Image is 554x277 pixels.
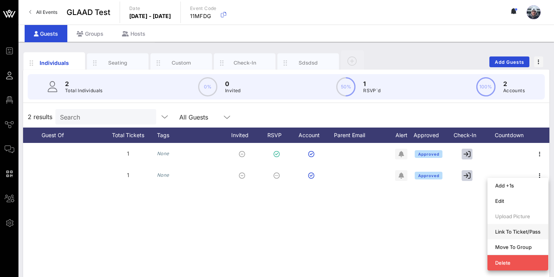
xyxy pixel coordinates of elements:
[99,164,157,186] div: 1
[494,59,525,65] span: Add Guests
[363,87,380,95] p: RSVP`d
[36,9,57,15] span: All Events
[488,128,530,143] div: Countdown
[495,182,541,189] div: Add +1s
[67,25,113,42] div: Groups
[190,12,217,20] p: 11MFDG
[25,25,67,42] div: Guests
[222,128,265,143] div: Invited
[157,151,169,156] i: None
[175,109,236,124] div: All Guests
[37,59,72,67] div: Individuals
[495,260,541,266] div: Delete
[113,25,155,42] div: Hosts
[503,79,525,88] p: 2
[418,152,439,156] span: Approved
[225,87,241,95] p: Invited
[190,5,217,12] p: Event Code
[363,79,380,88] p: 1
[164,59,199,66] div: Custom
[65,79,103,88] p: 2
[42,128,99,143] div: Guest Of
[415,150,443,158] button: Approved
[157,128,222,143] div: Tags
[415,172,443,179] button: Approved
[129,12,171,20] p: [DATE] - [DATE]
[392,128,411,143] div: Alert
[129,5,171,12] p: Date
[334,128,392,143] div: Parent Email
[495,229,541,235] div: Link To Ticket/Pass
[228,59,262,66] div: Check-In
[489,56,529,67] button: Add Guests
[225,79,241,88] p: 0
[495,244,541,250] div: Move To Group
[411,128,449,143] div: Approved
[418,173,439,178] span: Approved
[291,59,325,66] div: sdsdsd
[25,6,62,18] a: All Events
[157,172,169,178] i: None
[101,59,135,66] div: Seating
[292,128,334,143] div: Account
[65,87,103,95] p: Total Individuals
[67,7,110,18] span: GLAAD Test
[179,114,208,121] div: All Guests
[265,128,292,143] div: RSVP
[503,87,525,95] p: Accounts
[449,128,488,143] div: Check-In
[99,128,157,143] div: Total Tickets
[99,143,157,164] div: 1
[28,112,52,121] span: 2 results
[495,198,541,204] div: Edit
